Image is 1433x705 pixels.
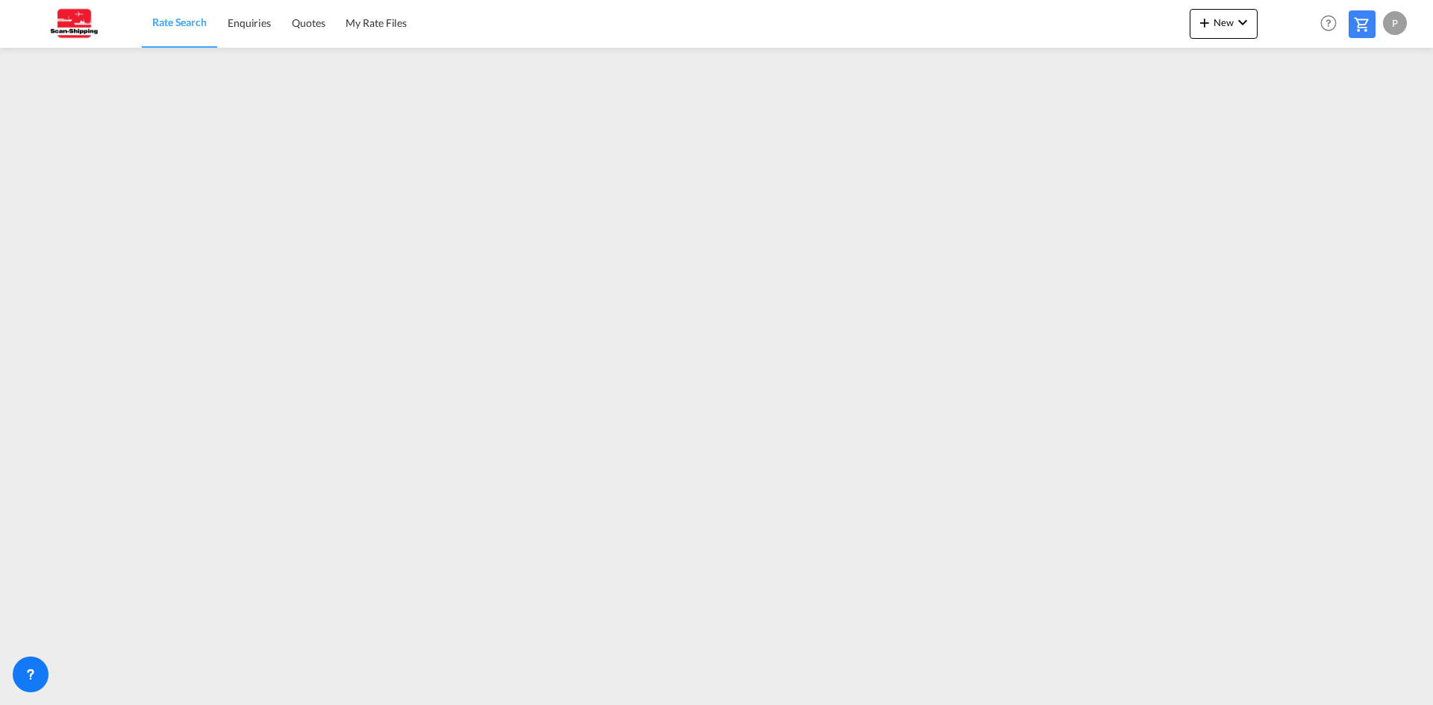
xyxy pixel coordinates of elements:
[1196,16,1252,28] span: New
[1196,13,1214,31] md-icon: icon-plus 400-fg
[346,16,407,29] span: My Rate Files
[1316,10,1341,36] span: Help
[1383,11,1407,35] div: P
[1190,9,1258,39] button: icon-plus 400-fgNewicon-chevron-down
[152,16,207,28] span: Rate Search
[1316,10,1349,37] div: Help
[1234,13,1252,31] md-icon: icon-chevron-down
[292,16,325,29] span: Quotes
[22,7,123,40] img: 123b615026f311ee80dabbd30bc9e10f.jpg
[228,16,271,29] span: Enquiries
